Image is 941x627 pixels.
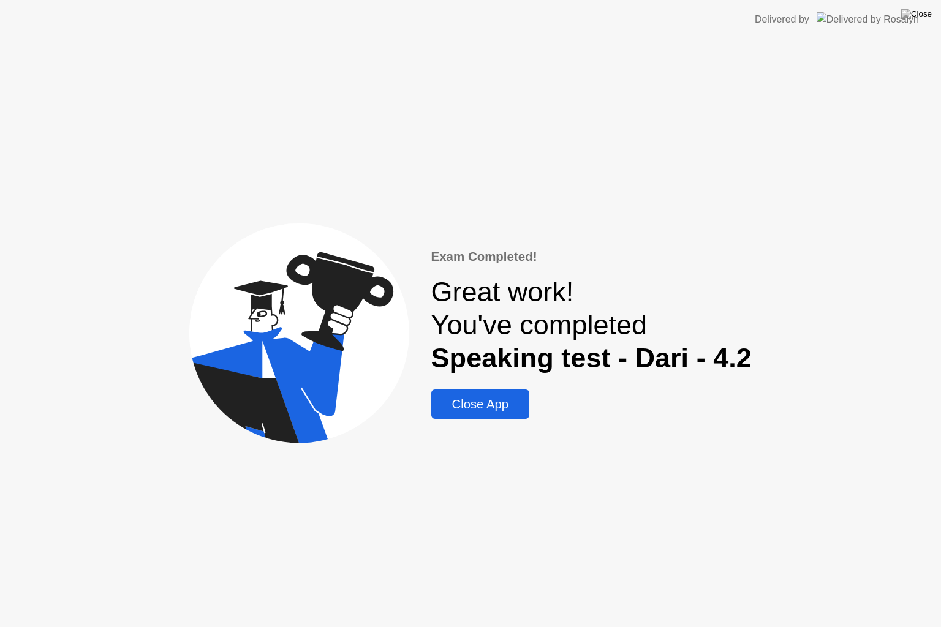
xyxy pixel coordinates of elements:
div: Close App [435,397,526,411]
b: Speaking test - Dari - 4.2 [431,342,752,374]
img: Delivered by Rosalyn [817,12,919,26]
img: Close [901,9,932,19]
div: Great work! You've completed [431,276,752,375]
div: Exam Completed! [431,247,752,266]
button: Close App [431,389,529,419]
div: Delivered by [755,12,809,27]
